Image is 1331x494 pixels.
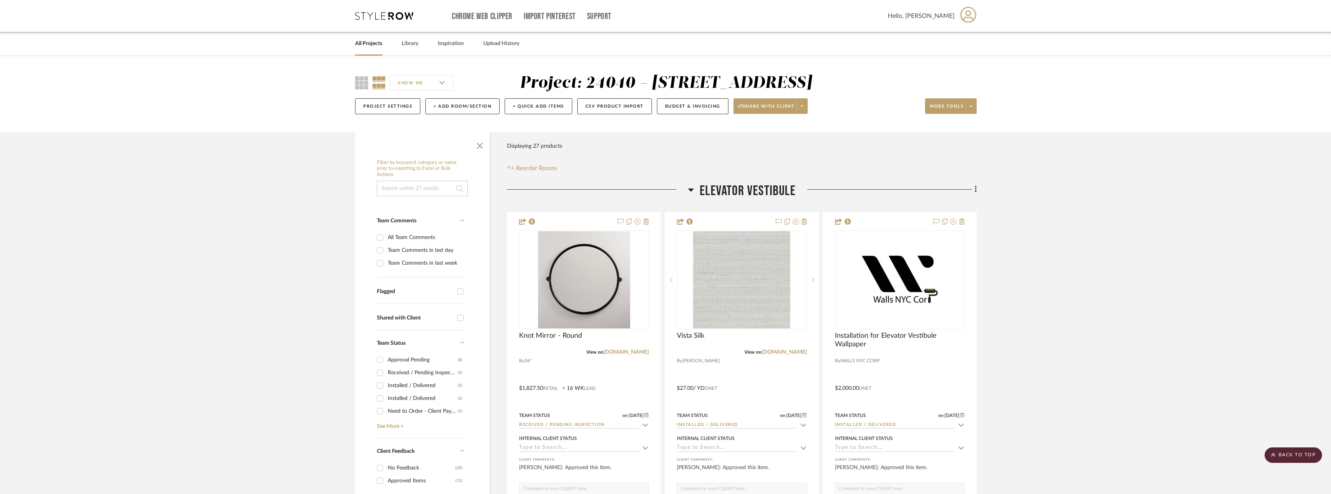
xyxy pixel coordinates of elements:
[925,98,977,114] button: More tools
[938,413,944,418] span: on
[577,98,652,114] button: CSV Product Import
[388,244,462,257] div: Team Comments in last day
[677,332,704,340] span: Vista Silk
[944,413,960,418] span: [DATE]
[888,11,955,21] span: Hello, [PERSON_NAME]
[835,422,955,429] input: Type to Search…
[388,405,458,417] div: Need to Order - Client Payment Received
[835,357,840,365] span: By
[519,422,639,429] input: Type to Search…
[786,413,802,418] span: [DATE]
[693,231,790,328] img: Vista Silk
[388,367,458,379] div: Received / Pending Inspection
[377,315,453,321] div: Shared with Client
[835,435,893,442] div: Internal Client Status
[377,160,468,178] h6: Filter by keyword, category or name prior to exporting to Excel or Bulk Actions
[628,413,645,418] span: [DATE]
[377,340,406,346] span: Team Status
[780,413,786,418] span: on
[455,475,462,487] div: (15)
[472,136,488,152] button: Close
[458,367,462,379] div: (4)
[835,464,965,479] div: [PERSON_NAME]: Approved this item.
[682,357,720,365] span: [PERSON_NAME]
[458,379,462,392] div: (3)
[425,98,500,114] button: + Add Room/Section
[851,231,948,328] img: Installation for Elevator Vestibule Wallpaper
[835,412,866,419] div: Team Status
[520,75,812,91] div: Project: 24040 - [STREET_ADDRESS]
[388,379,458,392] div: Installed / Delivered
[377,288,453,295] div: Flagged
[377,181,468,196] input: Search within 27 results
[677,445,797,452] input: Type to Search…
[458,354,462,366] div: (8)
[677,464,807,479] div: [PERSON_NAME]: Approved this item.
[677,412,708,419] div: Team Status
[388,475,455,487] div: Approved Items
[402,38,418,49] a: Library
[388,354,458,366] div: Approval Pending
[355,98,420,114] button: Project Settings
[622,413,628,418] span: on
[835,332,965,349] span: Installation for Elevator Vestibule Wallpaper
[835,445,955,452] input: Type to Search…
[455,462,462,474] div: (20)
[377,449,415,454] span: Client Feedback
[507,164,557,173] button: Reorder Rooms
[519,435,577,442] div: Internal Client Status
[507,138,562,154] div: Displaying 27 products
[733,98,808,114] button: Share with client
[388,392,458,405] div: Installed / Delivered
[738,103,795,115] span: Share with client
[677,357,682,365] span: By
[930,103,963,115] span: More tools
[519,412,550,419] div: Team Status
[388,231,462,244] div: All Team Comments
[452,13,512,20] a: Chrome Web Clipper
[677,422,797,429] input: Type to Search…
[524,13,576,20] a: Import Pinterest
[761,349,807,355] a: [DOMAIN_NAME]
[516,164,557,173] span: Reorder Rooms
[458,392,462,405] div: (2)
[657,98,728,114] button: Budget & Invoicing
[388,257,462,269] div: Team Comments in last week
[519,464,649,479] div: [PERSON_NAME]: Approved this item.
[519,357,524,365] span: By
[700,183,796,199] span: Elevator Vestibule
[388,462,455,474] div: No Feedback
[375,417,464,430] a: See More +
[483,38,519,49] a: Upload History
[505,98,572,114] button: + Quick Add Items
[586,350,603,354] span: View on
[377,218,416,223] span: Team Comments
[355,38,382,49] a: All Projects
[840,357,880,365] span: WALLS NYC CORP
[677,435,735,442] div: Internal Client Status
[519,332,582,340] span: Knot Mirror - Round
[519,445,639,452] input: Type to Search…
[538,231,630,328] img: Knot Mirror - Round
[587,13,611,20] a: Support
[438,38,464,49] a: Inspiration
[524,357,531,365] span: 36"
[458,405,462,417] div: (1)
[603,349,649,355] a: [DOMAIN_NAME]
[744,350,761,354] span: View on
[1265,447,1322,463] scroll-to-top-button: BACK TO TOP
